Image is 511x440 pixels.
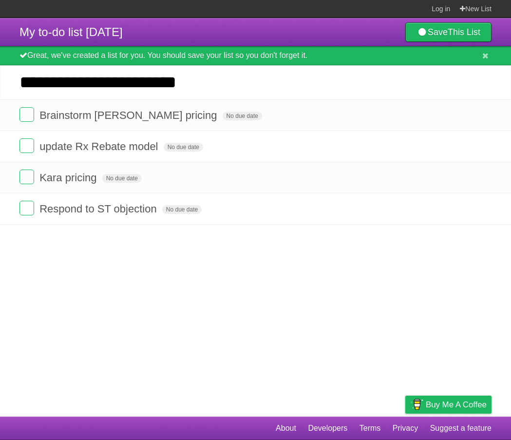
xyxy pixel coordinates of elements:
[102,174,142,183] span: No due date
[308,419,347,438] a: Developers
[430,419,492,438] a: Suggest a feature
[393,419,418,438] a: Privacy
[39,172,99,184] span: Kara pricing
[19,138,34,153] label: Done
[164,143,203,152] span: No due date
[426,396,487,413] span: Buy me a coffee
[276,419,296,438] a: About
[39,140,160,153] span: update Rx Rebate model
[19,25,123,38] span: My to-do list [DATE]
[19,107,34,122] label: Done
[19,201,34,215] label: Done
[39,203,159,215] span: Respond to ST objection
[410,396,423,413] img: Buy me a coffee
[223,112,262,120] span: No due date
[405,396,492,414] a: Buy me a coffee
[162,205,202,214] span: No due date
[39,109,219,121] span: Brainstorm [PERSON_NAME] pricing
[448,27,480,37] b: This List
[405,22,492,42] a: SaveThis List
[360,419,381,438] a: Terms
[19,170,34,184] label: Done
